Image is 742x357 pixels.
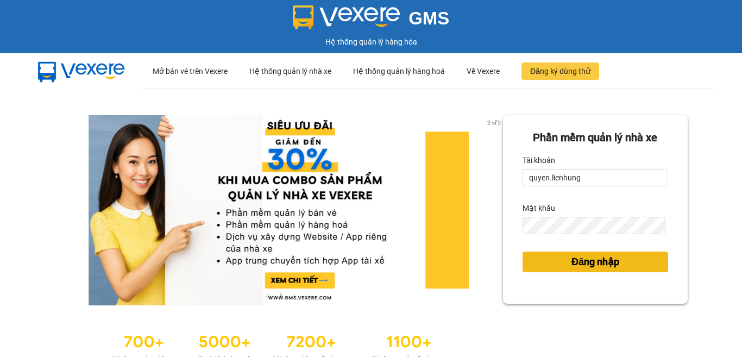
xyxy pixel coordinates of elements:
[523,152,555,169] label: Tài khoản
[484,115,503,129] p: 2 of 3
[249,54,331,89] div: Hệ thống quản lý nhà xe
[153,54,228,89] div: Mở bán vé trên Vexere
[54,115,70,305] button: previous slide / item
[488,115,503,305] button: next slide / item
[467,54,500,89] div: Về Vexere
[27,53,136,89] img: mbUUG5Q.png
[571,254,619,270] span: Đăng nhập
[3,36,739,48] div: Hệ thống quản lý hàng hóa
[408,8,449,28] span: GMS
[290,292,294,297] li: slide item 3
[523,199,555,217] label: Mật khẩu
[276,292,281,297] li: slide item 2
[293,16,450,25] a: GMS
[523,252,668,272] button: Đăng nhập
[293,5,400,29] img: logo 2
[523,129,668,146] div: Phần mềm quản lý nhà xe
[521,62,599,80] button: Đăng ký dùng thử
[353,54,445,89] div: Hệ thống quản lý hàng hoá
[530,65,590,77] span: Đăng ký dùng thử
[523,169,668,186] input: Tài khoản
[523,217,665,234] input: Mật khẩu
[263,292,268,297] li: slide item 1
